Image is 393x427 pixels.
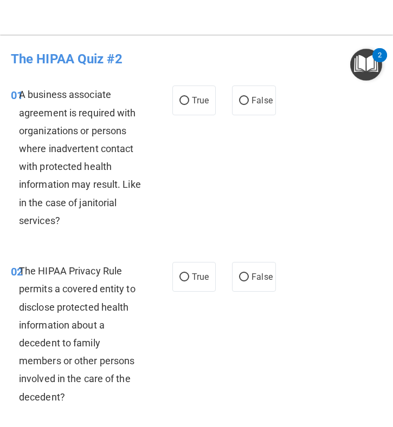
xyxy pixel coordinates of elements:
[252,95,273,106] span: False
[19,89,141,226] span: A business associate agreement is required with organizations or persons where inadvertent contac...
[339,352,380,393] iframe: To enrich screen reader interactions, please activate Accessibility in Grammarly extension settings
[239,273,249,281] input: False
[192,272,209,282] span: True
[252,272,273,282] span: False
[11,52,382,66] h4: The HIPAA Quiz #2
[179,273,189,281] input: True
[192,95,209,106] span: True
[378,55,382,69] div: 2
[179,97,189,105] input: True
[239,97,249,105] input: False
[350,49,382,81] button: Open Resource Center, 2 new notifications
[11,265,23,278] span: 02
[19,265,136,403] span: The HIPAA Privacy Rule permits a covered entity to disclose protected health information about a ...
[11,89,23,102] span: 01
